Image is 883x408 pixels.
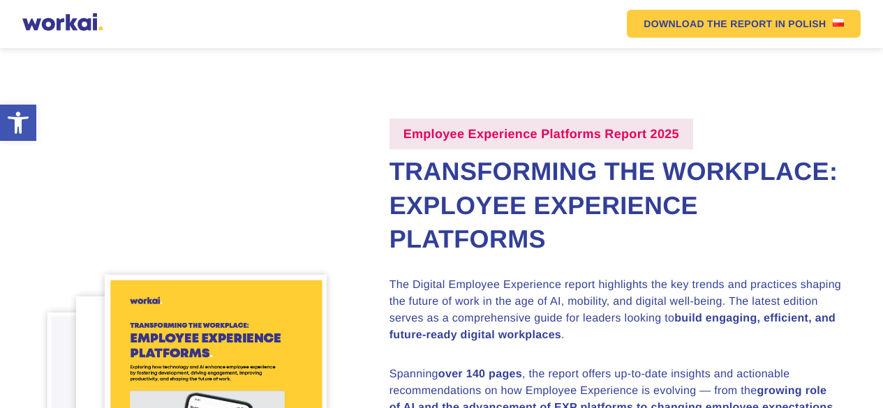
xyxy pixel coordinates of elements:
[627,10,861,38] a: DOWNLOAD THE REPORTIN POLISHPolish flag
[389,277,843,344] p: The Digital Employee Experience report highlights the key trends and practices shaping the future...
[644,19,772,29] em: DOWNLOAD THE REPORT
[438,368,522,380] strong: over 140 pages
[389,155,843,257] h2: Transforming the Workplace: Exployee Experience Platforms
[389,119,693,149] label: Employee Experience Platforms Report 2025
[833,19,844,27] img: Polish flag
[389,312,836,341] strong: build engaging, efficient, and future-ready digital workplaces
